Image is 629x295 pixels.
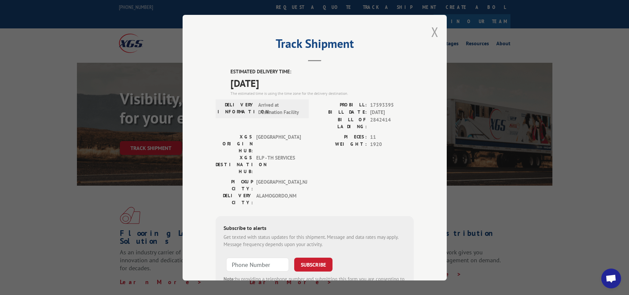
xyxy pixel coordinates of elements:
[294,257,332,271] button: SUBSCRIBE
[226,257,289,271] input: Phone Number
[370,101,414,109] span: 17593395
[230,75,414,90] span: [DATE]
[315,109,367,116] label: BILL DATE:
[256,154,301,175] span: ELP - TH SERVICES
[601,269,621,288] div: Open chat
[431,23,438,41] button: Close modal
[370,109,414,116] span: [DATE]
[256,178,301,192] span: [GEOGRAPHIC_DATA] , NJ
[216,154,253,175] label: XGS DESTINATION HUB:
[315,116,367,130] label: BILL OF LADING:
[258,101,303,116] span: Arrived at Destination Facility
[256,192,301,206] span: ALAMOGORDO , NM
[370,141,414,148] span: 1920
[216,178,253,192] label: PICKUP CITY:
[216,133,253,154] label: XGS ORIGIN HUB:
[230,90,414,96] div: The estimated time is using the time zone for the delivery destination.
[216,192,253,206] label: DELIVERY CITY:
[315,101,367,109] label: PROBILL:
[256,133,301,154] span: [GEOGRAPHIC_DATA]
[224,233,406,248] div: Get texted with status updates for this shipment. Message and data rates may apply. Message frequ...
[370,133,414,141] span: 11
[315,141,367,148] label: WEIGHT:
[230,68,414,76] label: ESTIMATED DELIVERY TIME:
[224,224,406,233] div: Subscribe to alerts
[216,39,414,52] h2: Track Shipment
[370,116,414,130] span: 2842414
[218,101,255,116] label: DELIVERY INFORMATION:
[224,276,235,282] strong: Note:
[315,133,367,141] label: PIECES:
